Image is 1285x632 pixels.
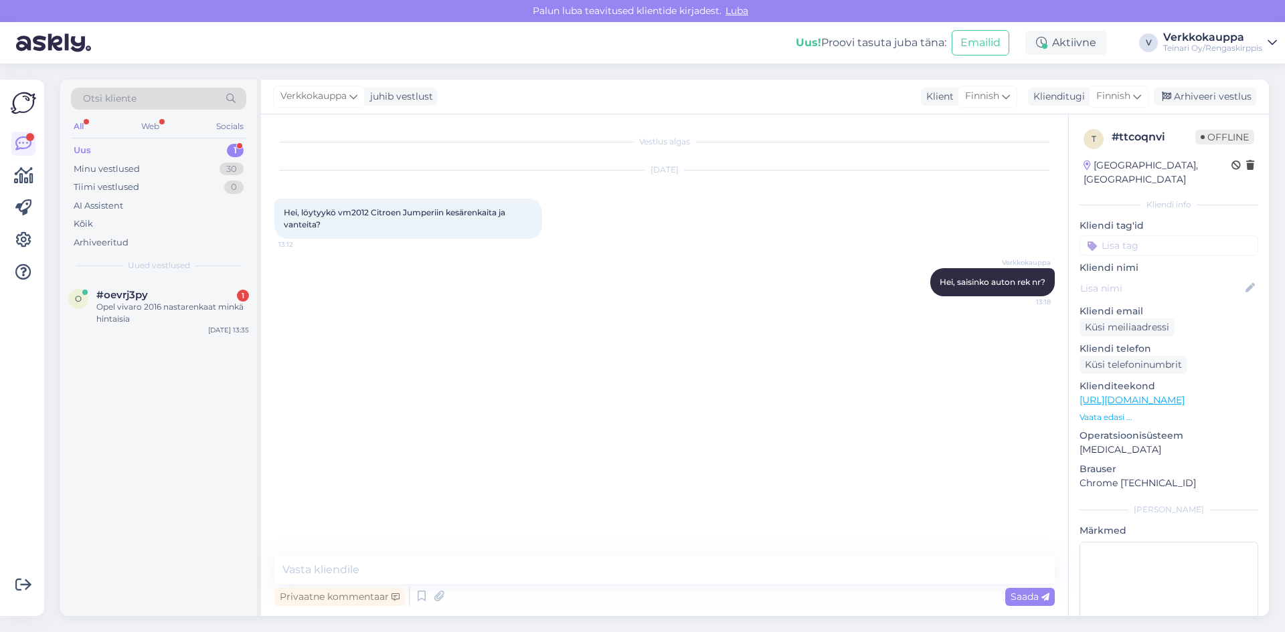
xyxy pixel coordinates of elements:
[280,89,347,104] span: Verkkokauppa
[1084,159,1231,187] div: [GEOGRAPHIC_DATA], [GEOGRAPHIC_DATA]
[1096,89,1130,104] span: Finnish
[1001,297,1051,307] span: 13:18
[1139,33,1158,52] div: V
[1080,281,1243,296] input: Lisa nimi
[1080,318,1175,336] div: Küsi meiliaadressi
[1163,43,1262,54] div: Teinari Oy/Rengaskirppis
[74,163,140,176] div: Minu vestlused
[11,90,36,116] img: Askly Logo
[1163,32,1262,43] div: Verkkokauppa
[213,118,246,135] div: Socials
[274,136,1055,148] div: Vestlus algas
[1080,261,1258,275] p: Kliendi nimi
[965,89,999,104] span: Finnish
[74,217,93,231] div: Kõik
[71,118,86,135] div: All
[1112,129,1195,145] div: # ttcoqnvi
[74,199,123,213] div: AI Assistent
[921,90,954,104] div: Klient
[1080,476,1258,490] p: Chrome [TECHNICAL_ID]
[224,181,244,194] div: 0
[1080,199,1258,211] div: Kliendi info
[1001,257,1051,268] span: Verkkokauppa
[1080,411,1258,423] p: Vaata edasi ...
[796,35,946,51] div: Proovi tasuta juba täna:
[1080,356,1187,374] div: Küsi telefoninumbrit
[1080,304,1258,318] p: Kliendi email
[284,207,507,229] span: Hei, löytyykö vm2012 Citroen Jumperiin kesärenkaita ja vanteita?
[1092,134,1096,144] span: t
[1080,235,1258,255] input: Lisa tag
[1080,443,1258,457] p: [MEDICAL_DATA]
[952,30,1009,56] button: Emailid
[96,289,148,301] span: #oevrj3py
[227,144,244,157] div: 1
[74,236,128,249] div: Arhiveeritud
[1011,591,1049,603] span: Saada
[96,301,249,325] div: Opel vivaro 2016 nastarenkaat minkä hintaisia
[75,294,82,304] span: o
[274,588,405,606] div: Privaatne kommentaar
[74,144,91,157] div: Uus
[1028,90,1085,104] div: Klienditugi
[128,259,190,272] span: Uued vestlused
[1195,130,1254,144] span: Offline
[1080,394,1185,406] a: [URL][DOMAIN_NAME]
[74,181,139,194] div: Tiimi vestlused
[1154,88,1257,106] div: Arhiveeri vestlus
[1080,342,1258,356] p: Kliendi telefon
[721,5,752,17] span: Luba
[220,163,244,176] div: 30
[278,239,329,249] span: 13:12
[274,164,1055,176] div: [DATE]
[1080,429,1258,443] p: Operatsioonisüsteem
[940,277,1045,287] span: Hei, saisinko auton rek nr?
[83,92,137,106] span: Otsi kliente
[1080,504,1258,516] div: [PERSON_NAME]
[1080,462,1258,476] p: Brauser
[1025,31,1107,55] div: Aktiivne
[1163,32,1277,54] a: VerkkokauppaTeinari Oy/Rengaskirppis
[1080,524,1258,538] p: Märkmed
[237,290,249,302] div: 1
[208,325,249,335] div: [DATE] 13:35
[139,118,162,135] div: Web
[1080,379,1258,393] p: Klienditeekond
[796,36,821,49] b: Uus!
[1080,219,1258,233] p: Kliendi tag'id
[365,90,433,104] div: juhib vestlust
